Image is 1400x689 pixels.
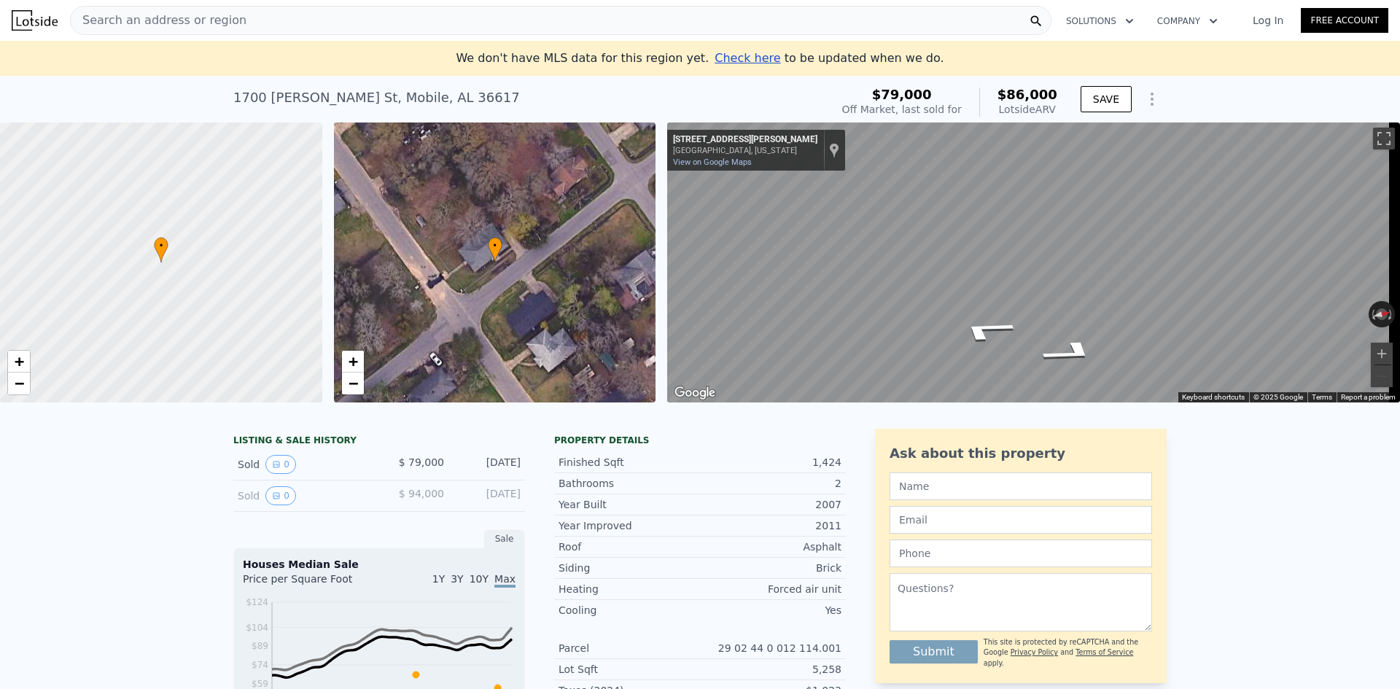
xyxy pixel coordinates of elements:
div: LISTING & SALE HISTORY [233,435,525,449]
button: Rotate clockwise [1388,301,1396,327]
div: Year Built [559,497,700,512]
div: Street View [667,122,1400,402]
div: • [154,237,168,262]
a: Zoom out [342,373,364,394]
div: Lotside ARV [997,102,1057,117]
div: to be updated when we do. [715,50,944,67]
span: • [154,239,168,252]
button: Company [1146,8,1229,34]
div: Roof [559,540,700,554]
input: Name [890,472,1152,500]
a: Log In [1235,13,1301,28]
div: 29 02 44 0 012 114.001 [700,641,841,655]
tspan: $74 [252,660,268,670]
div: Siding [559,561,700,575]
div: 2011 [700,518,841,533]
div: Brick [700,561,841,575]
button: Show Options [1137,85,1167,114]
span: − [15,374,24,392]
span: $79,000 [872,87,932,102]
span: + [15,352,24,370]
div: 2007 [700,497,841,512]
span: Search an address or region [71,12,246,29]
div: Ask about this property [890,443,1152,464]
div: We don't have MLS data for this region yet. [456,50,944,67]
path: Go Southwest, Carter St [933,313,1038,348]
button: View historical data [265,486,296,505]
a: Terms of Service [1076,648,1133,656]
div: 1700 [PERSON_NAME] St , Mobile , AL 36617 [233,87,520,108]
div: Sale [484,529,525,548]
a: Open this area in Google Maps (opens a new window) [671,384,719,402]
div: Property details [554,435,846,446]
span: 1Y [432,573,445,585]
a: Show location on map [829,142,839,158]
button: View historical data [265,455,296,474]
a: Zoom in [342,351,364,373]
span: Max [494,573,516,588]
button: Rotate counterclockwise [1369,301,1377,327]
div: [DATE] [456,455,521,474]
div: Heating [559,582,700,596]
div: [GEOGRAPHIC_DATA], [US_STATE] [673,146,817,155]
div: Bathrooms [559,476,700,491]
button: Keyboard shortcuts [1182,392,1245,402]
span: + [348,352,357,370]
img: Google [671,384,719,402]
button: SAVE [1081,86,1132,112]
a: Zoom in [8,351,30,373]
span: © 2025 Google [1253,393,1303,401]
span: • [488,239,502,252]
tspan: $124 [246,597,268,607]
path: Go Northeast, Carter St [1018,335,1124,370]
span: Check here [715,51,780,65]
div: Houses Median Sale [243,557,516,572]
span: − [348,374,357,392]
div: Price per Square Foot [243,572,379,595]
div: [DATE] [456,486,521,505]
span: $ 94,000 [399,488,444,499]
div: [STREET_ADDRESS][PERSON_NAME] [673,134,817,146]
div: Map [667,122,1400,402]
span: 10Y [470,573,489,585]
button: Submit [890,640,978,663]
tspan: $59 [252,679,268,689]
a: Terms [1312,393,1332,401]
button: Solutions [1054,8,1146,34]
div: Lot Sqft [559,662,700,677]
div: Asphalt [700,540,841,554]
div: This site is protected by reCAPTCHA and the Google and apply. [984,637,1152,669]
div: Cooling [559,603,700,618]
div: Finished Sqft [559,455,700,470]
a: Privacy Policy [1011,648,1058,656]
img: Lotside [12,10,58,31]
span: 3Y [451,573,463,585]
a: View on Google Maps [673,157,752,167]
tspan: $89 [252,641,268,651]
input: Email [890,506,1152,534]
tspan: $104 [246,623,268,633]
div: 2 [700,476,841,491]
button: Toggle fullscreen view [1373,128,1395,149]
div: 1,424 [700,455,841,470]
div: Sold [238,486,367,505]
div: Off Market, last sold for [842,102,962,117]
div: Year Improved [559,518,700,533]
div: 5,258 [700,662,841,677]
a: Zoom out [8,373,30,394]
div: • [488,237,502,262]
span: $ 79,000 [399,456,444,468]
div: Parcel [559,641,700,655]
div: Sold [238,455,367,474]
span: $86,000 [997,87,1057,102]
button: Zoom in [1371,343,1393,365]
button: Reset the view [1368,306,1396,323]
div: Forced air unit [700,582,841,596]
div: Yes [700,603,841,618]
button: Zoom out [1371,365,1393,387]
input: Phone [890,540,1152,567]
a: Report a problem [1341,393,1396,401]
a: Free Account [1301,8,1388,33]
